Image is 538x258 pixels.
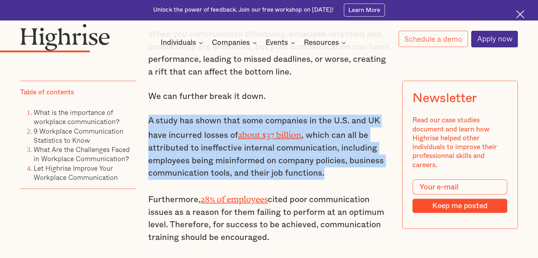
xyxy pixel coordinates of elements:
div: Newsletter [413,91,477,106]
div: Table of contents [20,88,74,96]
a: 28% of employees [201,194,268,200]
a: Apply now [471,31,518,47]
div: Companies [212,39,259,47]
a: 9 Workplace Communication Statistics to Know [34,125,123,145]
form: Modal Form [413,180,508,213]
a: Learn More [344,4,385,16]
a: about $37 billion [238,130,301,135]
div: Companies [212,39,250,47]
img: Cross icon [516,10,524,18]
a: What is the importance of workplace communication? [34,107,120,126]
a: What Are the Challenges Faced in Workplace Communication? [34,144,130,163]
div: Resources [304,39,348,47]
a: Schedule a demo [399,31,468,47]
img: Highrise logo [20,24,110,51]
p: A study has shown that some companies in the U.S. and UK have incurred losses of , which can all ... [148,115,390,180]
p: Furthermore, cited poor communication issues as a reason for them failing to perform at an optimu... [148,192,390,244]
div: Resources [304,39,339,47]
a: Let Highrise Improve Your Workplace Communication [34,163,118,182]
p: We can further break it down. [148,90,390,103]
input: Keep me posted [413,199,508,213]
div: Individuals [161,39,196,47]
div: Unlock the power of feedback. Join our free workshop on [DATE]! [153,6,334,14]
div: Events [266,39,297,47]
div: Read our case studies document and learn how Highrise helped other individuals to improve their p... [413,116,508,170]
div: Individuals [161,39,205,47]
input: Your e-mail [413,180,508,195]
div: Events [266,39,288,47]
